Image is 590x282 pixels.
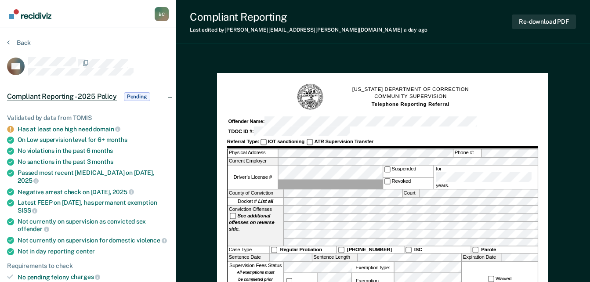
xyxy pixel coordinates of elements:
[92,147,113,154] span: months
[228,189,283,197] label: County of Conviction
[258,199,274,204] strong: List all
[315,139,374,145] strong: ATR Supervision Transfer
[297,83,324,111] img: TN Seal
[229,213,275,232] strong: See additional offenses on reverse side.
[280,247,322,253] strong: Regular Probation
[472,247,478,253] input: Parole
[7,39,31,47] button: Back
[405,247,412,253] input: ISC
[307,139,313,145] input: ATR Supervision Transfer
[230,213,236,219] input: See additional offenses on reverse side.
[488,276,494,282] input: Waived
[228,129,254,134] strong: TDOC ID #:
[228,206,283,246] div: Conviction Offenses
[435,166,537,189] label: for years.
[383,166,433,177] label: Suspended
[76,248,95,255] span: center
[338,247,344,253] input: [PHONE_NUMBER]
[190,11,427,23] div: Compliant Reporting
[414,247,422,253] strong: ISC
[454,149,481,157] label: Phone #:
[384,178,390,184] input: Revoked
[481,247,496,253] strong: Parole
[18,199,169,214] div: Latest FEEP on [DATE], has permanent exemption
[238,198,273,205] span: Docket #
[92,158,113,165] span: months
[228,149,278,157] label: Physical Address
[347,247,392,253] strong: [PHONE_NUMBER]
[228,246,269,253] div: Case Type
[18,136,169,144] div: On Low supervision level for 6+
[18,236,169,244] div: Not currently on supervision for domestic
[155,7,169,21] button: Profile dropdown button
[18,218,169,233] div: Not currently on supervision as convicted sex
[228,158,278,165] label: Current Employer
[18,188,169,196] div: Negative arrest check on [DATE],
[383,177,433,189] label: Revoked
[436,172,532,182] input: for years.
[137,237,167,244] span: violence
[261,139,267,145] input: IOT sanctioning
[190,27,427,33] div: Last edited by [PERSON_NAME][EMAIL_ADDRESS][PERSON_NAME][DOMAIN_NAME]
[402,189,419,197] label: Court
[404,27,427,33] span: a day ago
[18,248,169,255] div: Not in day reporting
[106,136,127,143] span: months
[18,225,49,232] span: offender
[9,9,51,19] img: Recidiviz
[18,207,37,214] span: SISS
[462,254,501,261] label: Expiration Date
[271,247,277,253] input: Regular Probation
[18,158,169,166] div: No sanctions in the past 3
[155,7,169,21] div: B C
[512,14,576,29] button: Re-download PDF
[112,188,134,195] span: 2025
[18,125,169,133] div: Has at least one high need domain
[227,139,259,145] strong: Referral Type:
[71,273,101,280] span: charges
[18,147,169,155] div: No violations in the past 6
[228,254,269,261] label: Sentence Date
[7,114,169,122] div: Validated by data from TOMIS
[7,92,117,101] span: Compliant Reporting - 2025 Policy
[124,92,150,101] span: Pending
[372,101,450,107] strong: Telephone Reporting Referral
[228,166,278,189] label: Driver’s License #
[352,86,469,108] h1: [US_STATE] DEPARTMENT OF CORRECTION COMMUNITY SUPERVISION
[18,273,169,281] div: No pending felony
[268,139,304,145] strong: IOT sanctioning
[384,166,390,172] input: Suspended
[312,254,357,261] label: Sentence Length
[7,262,169,270] div: Requirements to check
[18,169,169,184] div: Passed most recent [MEDICAL_DATA] on [DATE],
[352,262,394,273] label: Exemption type:
[18,177,39,184] span: 2025
[228,119,265,124] strong: Offender Name:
